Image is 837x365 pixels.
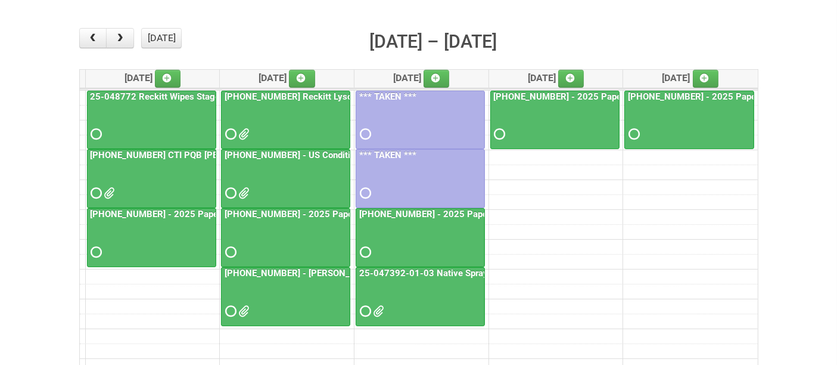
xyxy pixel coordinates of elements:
[360,248,368,256] span: Requested
[357,268,557,279] a: 25-047392-01-03 Native Spray Rapid Response
[624,91,754,150] a: [PHONE_NUMBER] - 2025 Paper Towel Landscape - Packing Day
[357,209,622,219] a: [PHONE_NUMBER] - 2025 Paper Towel Landscape - Packing Day
[424,70,450,88] a: Add an event
[91,130,99,138] span: Requested
[393,72,450,83] span: [DATE]
[360,130,368,138] span: Requested
[222,150,423,160] a: [PHONE_NUMBER] - US Conditioner Product Test
[558,70,584,88] a: Add an event
[222,91,417,102] a: [PHONE_NUMBER] Reckitt Lysol Wipes Stage 4
[125,72,181,83] span: [DATE]
[373,307,381,315] span: 25-047392-01 Native Spray.pdf 25-047392-01-03 - LPF.xlsx 25-047392-01-03 JNF.DOC 25-047392-01-03 ...
[289,70,315,88] a: Add an event
[88,91,231,102] a: 25-048772 Reckitt Wipes Stage 4
[225,130,234,138] span: Requested
[356,208,485,267] a: [PHONE_NUMBER] - 2025 Paper Towel Landscape - Packing Day
[104,189,113,197] span: 25-045890-01 CTI PQB Hellmann's Real US.pdf 25-045890-01-07 - LPF.xlsx 25-045890-01-07 - MDN 2.xl...
[88,209,353,219] a: [PHONE_NUMBER] - 2025 Paper Towel Landscape - Packing Day
[528,72,584,83] span: [DATE]
[491,91,757,102] a: [PHONE_NUMBER] - 2025 Paper Towel Landscape - Packing Day
[225,307,234,315] span: Requested
[221,149,350,208] a: [PHONE_NUMBER] - US Conditioner Product Test
[88,150,310,160] a: [PHONE_NUMBER] CTI PQB [PERSON_NAME] Real US
[225,189,234,197] span: Requested
[87,149,216,208] a: [PHONE_NUMBER] CTI PQB [PERSON_NAME] Real US
[693,70,719,88] a: Add an event
[490,91,620,150] a: [PHONE_NUMBER] - 2025 Paper Towel Landscape - Packing Day
[91,248,99,256] span: Requested
[141,28,182,48] button: [DATE]
[221,267,350,326] a: [PHONE_NUMBER] - [PERSON_NAME] UFC CUT US
[221,91,350,150] a: [PHONE_NUMBER] Reckitt Lysol Wipes Stage 4
[238,307,247,315] span: LPF.xlsx 25-061653-01 Kiehl's UFC InnoCPT Mailing Letter-V1.pdf JNF.DOC MDN (2).xlsx MDN.xlsx
[259,72,315,83] span: [DATE]
[87,208,216,267] a: [PHONE_NUMBER] - 2025 Paper Towel Landscape - Packing Day
[356,267,485,326] a: 25-047392-01-03 Native Spray Rapid Response
[87,91,216,150] a: 25-048772 Reckitt Wipes Stage 4
[221,208,350,267] a: [PHONE_NUMBER] - 2025 Paper Towel Landscape - Packing Day
[155,70,181,88] a: Add an event
[91,189,99,197] span: Requested
[222,209,487,219] a: [PHONE_NUMBER] - 2025 Paper Towel Landscape - Packing Day
[238,130,247,138] span: 25-048772-01 tape and bagging MOR.xlsm 25-048772-01 MDN 2 (revised code typo).xlsx 25-048772-01 M...
[369,28,497,55] h2: [DATE] – [DATE]
[494,130,503,138] span: Requested
[662,72,719,83] span: [DATE]
[360,307,368,315] span: Requested
[225,248,234,256] span: Requested
[222,268,432,279] a: [PHONE_NUMBER] - [PERSON_NAME] UFC CUT US
[360,189,368,197] span: Requested
[238,189,247,197] span: MDN (2).xlsx MDN.xlsx JNF.DOC
[628,130,637,138] span: Requested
